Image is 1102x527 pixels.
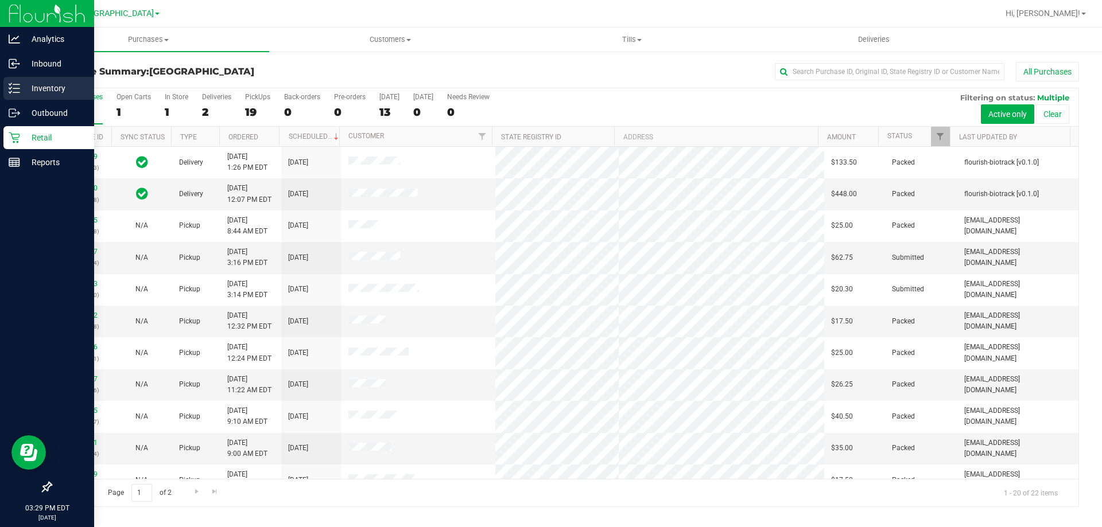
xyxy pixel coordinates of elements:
[65,216,98,224] a: 11841725
[288,379,308,390] span: [DATE]
[892,443,915,454] span: Packed
[20,131,89,145] p: Retail
[135,221,148,229] span: Not Applicable
[511,34,752,45] span: Tills
[284,93,320,101] div: Back-orders
[348,132,384,140] a: Customer
[9,107,20,119] inline-svg: Outbound
[9,33,20,45] inline-svg: Analytics
[964,215,1072,237] span: [EMAIL_ADDRESS][DOMAIN_NAME]
[179,189,203,200] span: Delivery
[447,106,490,119] div: 0
[614,127,818,147] th: Address
[245,106,270,119] div: 19
[995,484,1067,501] span: 1 - 20 of 22 items
[1037,93,1069,102] span: Multiple
[334,106,366,119] div: 0
[65,470,98,478] a: 11841559
[179,316,200,327] span: Pickup
[288,475,308,486] span: [DATE]
[135,316,148,327] button: N/A
[288,411,308,422] span: [DATE]
[117,106,151,119] div: 1
[227,374,271,396] span: [DATE] 11:22 AM EDT
[121,133,165,141] a: Sync Status
[179,443,200,454] span: Pickup
[227,469,267,491] span: [DATE] 9:09 AM EDT
[269,28,511,52] a: Customers
[179,284,200,295] span: Pickup
[202,106,231,119] div: 2
[28,28,269,52] a: Purchases
[20,155,89,169] p: Reports
[931,127,950,146] a: Filter
[65,439,98,447] a: 11841641
[179,252,200,263] span: Pickup
[165,106,188,119] div: 1
[892,189,915,200] span: Packed
[887,132,912,140] a: Status
[135,252,148,263] button: N/A
[831,475,853,486] span: $17.50
[135,380,148,388] span: Not Applicable
[179,379,200,390] span: Pickup
[135,444,148,452] span: Not Applicable
[831,220,853,231] span: $25.00
[288,220,308,231] span: [DATE]
[960,93,1035,102] span: Filtering on status:
[334,93,366,101] div: Pre-orders
[892,411,915,422] span: Packed
[135,317,148,325] span: Not Applicable
[51,67,393,77] h3: Purchase Summary:
[245,93,270,101] div: PickUps
[964,157,1039,168] span: flourish-biotrack [v0.1.0]
[964,438,1072,459] span: [EMAIL_ADDRESS][DOMAIN_NAME]
[831,252,853,263] span: $62.75
[473,127,492,146] a: Filter
[288,348,308,358] span: [DATE]
[501,133,561,141] a: State Registry ID
[289,132,341,140] a: Scheduled
[135,349,148,357] span: Not Applicable
[1006,9,1080,18] span: Hi, [PERSON_NAME]!
[753,28,995,52] a: Deliveries
[227,310,271,332] span: [DATE] 12:32 PM EDT
[179,411,200,422] span: Pickup
[892,252,924,263] span: Submitted
[831,316,853,327] span: $17.50
[28,34,269,45] span: Purchases
[288,189,308,200] span: [DATE]
[227,405,267,427] span: [DATE] 9:10 AM EDT
[227,438,267,459] span: [DATE] 9:00 AM EDT
[65,343,98,351] a: 11843536
[964,374,1072,396] span: [EMAIL_ADDRESS][DOMAIN_NAME]
[964,247,1072,268] span: [EMAIL_ADDRESS][DOMAIN_NAME]
[180,133,197,141] a: Type
[5,503,89,513] p: 03:29 PM EDT
[831,189,857,200] span: $448.00
[65,248,98,256] a: 11845027
[135,284,148,295] button: N/A
[831,443,853,454] span: $35.00
[227,215,267,237] span: [DATE] 8:44 AM EDT
[964,405,1072,427] span: [EMAIL_ADDRESS][DOMAIN_NAME]
[413,93,433,101] div: [DATE]
[228,133,258,141] a: Ordered
[831,284,853,295] span: $20.30
[165,93,188,101] div: In Store
[20,57,89,71] p: Inbound
[135,411,148,422] button: N/A
[179,475,200,486] span: Pickup
[227,151,267,173] span: [DATE] 1:26 PM EDT
[5,513,89,522] p: [DATE]
[135,348,148,358] button: N/A
[843,34,905,45] span: Deliveries
[9,58,20,69] inline-svg: Inbound
[65,375,98,383] a: 11842947
[9,132,20,143] inline-svg: Retail
[892,220,915,231] span: Packed
[227,279,267,300] span: [DATE] 3:14 PM EDT
[65,184,98,192] a: 11843070
[20,106,89,120] p: Outbound
[284,106,320,119] div: 0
